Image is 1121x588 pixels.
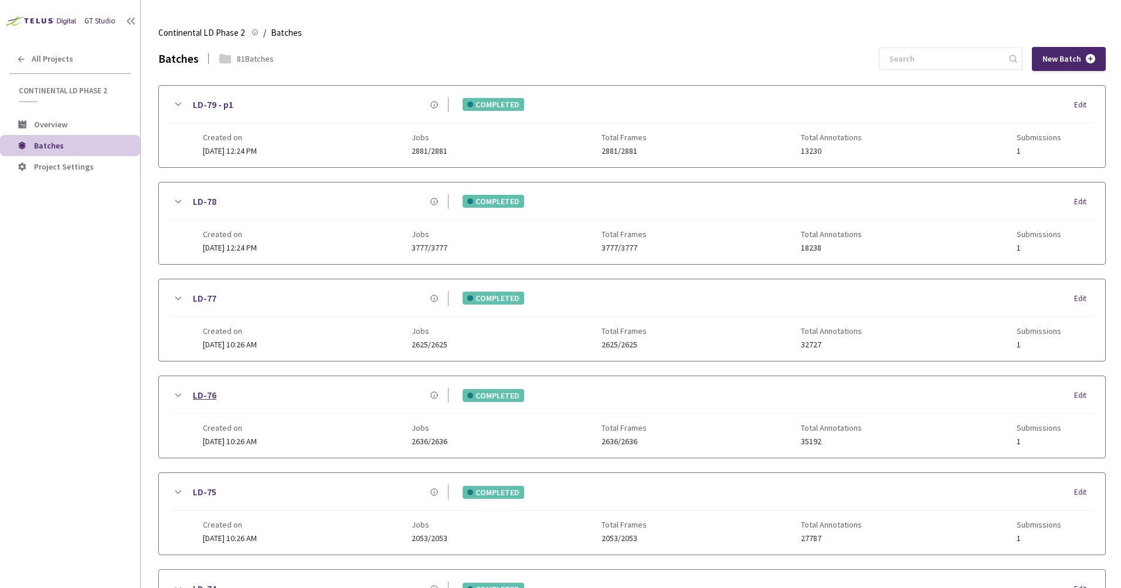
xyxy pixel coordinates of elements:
div: COMPLETED [463,195,524,208]
span: Total Frames [602,326,647,336]
span: 2053/2053 [602,534,647,543]
div: Edit [1074,99,1093,111]
span: Submissions [1017,326,1061,336]
span: Submissions [1017,229,1061,239]
span: Continental LD Phase 2 [158,26,244,40]
div: GT Studio [84,16,116,27]
span: 32727 [801,340,862,349]
span: 13230 [801,147,862,156]
span: Created on [203,133,257,142]
span: Jobs [412,133,447,142]
span: [DATE] 10:26 AM [203,533,257,543]
div: COMPLETED [463,389,524,402]
span: 3777/3777 [412,244,447,252]
div: COMPLETED [463,98,524,111]
span: Batches [271,26,302,40]
span: Jobs [412,326,447,336]
span: Submissions [1017,423,1061,432]
span: Jobs [412,423,447,432]
span: Total Frames [602,133,647,142]
a: LD-76 [193,388,216,403]
span: Batches [34,140,64,151]
li: / [263,26,266,40]
div: Edit [1074,293,1093,305]
span: 3777/3777 [602,244,647,252]
span: Total Frames [602,229,647,239]
div: LD-77COMPLETEDEditCreated on[DATE] 10:26 AMJobs2625/2625Total Frames2625/2625Total Annotations327... [159,279,1105,361]
span: Created on [203,326,257,336]
span: 35192 [801,437,862,446]
span: Total Annotations [801,326,862,336]
span: 2636/2636 [602,437,647,446]
div: 81 Batches [237,53,274,65]
div: Edit [1074,390,1093,401]
span: Total Annotations [801,133,862,142]
span: [DATE] 12:24 PM [203,146,257,156]
span: 1 [1017,147,1061,156]
a: LD-78 [193,194,216,209]
span: [DATE] 10:26 AM [203,436,257,447]
span: Created on [203,520,257,529]
div: LD-78COMPLETEDEditCreated on[DATE] 12:24 PMJobs3777/3777Total Frames3777/3777Total Annotations182... [159,183,1105,264]
span: 27787 [801,534,862,543]
span: [DATE] 10:26 AM [203,339,257,350]
span: Total Annotations [801,229,862,239]
span: Total Annotations [801,423,862,432]
div: LD-76COMPLETEDEditCreated on[DATE] 10:26 AMJobs2636/2636Total Frames2636/2636Total Annotations351... [159,376,1105,458]
div: Edit [1074,486,1093,498]
span: All Projects [32,54,73,64]
span: Submissions [1017,133,1061,142]
span: 2881/2881 [602,147,647,156]
span: 2625/2625 [412,340,447,349]
span: Submissions [1017,520,1061,529]
span: Created on [203,423,257,432]
span: 2625/2625 [602,340,647,349]
span: Jobs [412,520,447,529]
span: 2881/2881 [412,147,447,156]
span: Created on [203,229,257,239]
div: Batches [158,50,199,67]
input: Search [882,48,1007,69]
a: LD-75 [193,485,216,499]
span: 1 [1017,437,1061,446]
div: LD-75COMPLETEDEditCreated on[DATE] 10:26 AMJobs2053/2053Total Frames2053/2053Total Annotations277... [159,473,1105,555]
div: COMPLETED [463,292,524,305]
a: LD-79 - p1 [193,97,233,112]
div: Edit [1074,196,1093,208]
span: Jobs [412,229,447,239]
span: Project Settings [34,161,94,172]
a: LD-77 [193,291,216,306]
span: 1 [1017,244,1061,252]
span: New Batch [1042,54,1081,64]
span: Continental LD Phase 2 [19,86,124,96]
span: 1 [1017,534,1061,543]
span: 1 [1017,340,1061,349]
span: Total Frames [602,423,647,432]
span: Overview [34,119,67,130]
span: Total Frames [602,520,647,529]
div: LD-79 - p1COMPLETEDEditCreated on[DATE] 12:24 PMJobs2881/2881Total Frames2881/2881Total Annotatio... [159,86,1105,167]
div: COMPLETED [463,486,524,499]
span: Total Annotations [801,520,862,529]
span: 2053/2053 [412,534,447,543]
span: [DATE] 12:24 PM [203,242,257,253]
span: 2636/2636 [412,437,447,446]
span: 18238 [801,244,862,252]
